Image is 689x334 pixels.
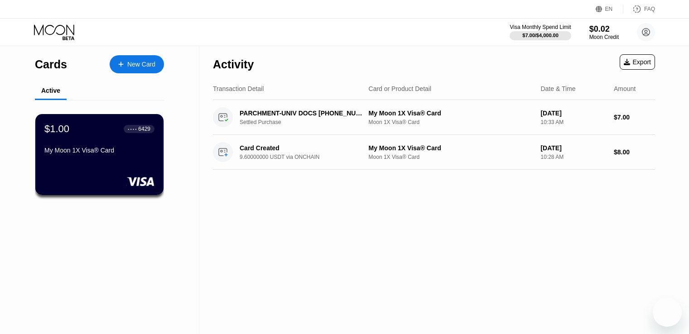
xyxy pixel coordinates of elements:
div: 10:33 AM [540,119,607,125]
div: $0.02Moon Credit [589,24,619,40]
div: $1.00 [44,123,69,135]
div: Moon Credit [589,34,619,40]
div: $0.02 [589,24,619,34]
div: My Moon 1X Visa® Card [44,147,154,154]
div: Cards [35,58,67,71]
div: 10:28 AM [540,154,607,160]
div: Moon 1X Visa® Card [369,119,534,125]
div: New Card [127,61,155,68]
div: $8.00 [614,148,655,156]
div: ● ● ● ● [128,128,137,130]
div: My Moon 1X Visa® Card [369,110,534,117]
div: Export [624,58,651,66]
div: Card Created [240,144,364,152]
div: 6429 [138,126,150,132]
div: FAQ [644,6,655,12]
div: Date & Time [540,85,575,92]
div: Activity [213,58,254,71]
div: Moon 1X Visa® Card [369,154,534,160]
div: Card Created9.60000000 USDT via ONCHAINMy Moon 1X Visa® CardMoon 1X Visa® Card[DATE]10:28 AM$8.00 [213,135,655,170]
div: Active [41,87,60,94]
iframe: Button to launch messaging window [653,298,682,327]
div: PARCHMENT-UNIV DOCS [PHONE_NUMBER] US [240,110,364,117]
div: 9.60000000 USDT via ONCHAIN [240,154,373,160]
div: Visa Monthly Spend Limit [510,24,571,30]
div: [DATE] [540,144,607,152]
div: New Card [110,55,164,73]
div: Export [620,54,655,70]
div: EN [596,5,623,14]
div: Amount [614,85,636,92]
div: $7.00 / $4,000.00 [522,33,559,38]
div: Settled Purchase [240,119,373,125]
div: $7.00 [614,114,655,121]
div: Transaction Detail [213,85,264,92]
div: PARCHMENT-UNIV DOCS [PHONE_NUMBER] USSettled PurchaseMy Moon 1X Visa® CardMoon 1X Visa® Card[DATE... [213,100,655,135]
div: EN [605,6,613,12]
div: [DATE] [540,110,607,117]
div: Card or Product Detail [369,85,432,92]
div: FAQ [623,5,655,14]
div: My Moon 1X Visa® Card [369,144,534,152]
div: Visa Monthly Spend Limit$7.00/$4,000.00 [510,24,571,40]
div: $1.00● ● ● ●6429My Moon 1X Visa® Card [35,114,164,195]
